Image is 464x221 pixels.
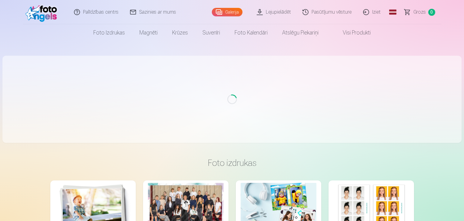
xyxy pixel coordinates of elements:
[86,24,132,41] a: Foto izdrukas
[55,157,409,168] h3: Foto izdrukas
[132,24,165,41] a: Magnēti
[25,2,60,22] img: /fa1
[165,24,195,41] a: Krūzes
[195,24,227,41] a: Suvenīri
[428,9,435,16] span: 0
[275,24,326,41] a: Atslēgu piekariņi
[413,8,426,16] span: Grozs
[212,8,242,16] a: Galerija
[326,24,378,41] a: Visi produkti
[227,24,275,41] a: Foto kalendāri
